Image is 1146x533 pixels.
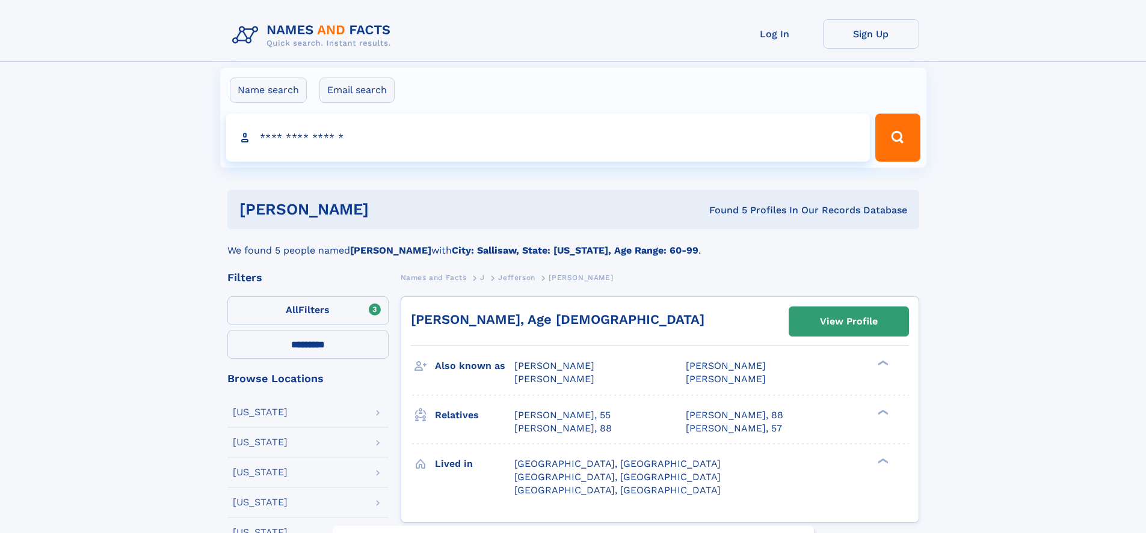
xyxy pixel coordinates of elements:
[319,78,395,103] label: Email search
[227,272,389,283] div: Filters
[498,273,535,282] span: Jefferson
[514,373,594,385] span: [PERSON_NAME]
[686,360,766,371] span: [PERSON_NAME]
[875,408,889,416] div: ❯
[435,454,514,474] h3: Lived in
[233,437,288,447] div: [US_STATE]
[435,356,514,376] h3: Also known as
[686,409,783,422] a: [PERSON_NAME], 88
[233,468,288,477] div: [US_STATE]
[227,373,389,384] div: Browse Locations
[875,114,920,162] button: Search Button
[686,373,766,385] span: [PERSON_NAME]
[514,484,721,496] span: [GEOGRAPHIC_DATA], [GEOGRAPHIC_DATA]
[823,19,919,49] a: Sign Up
[480,273,485,282] span: J
[401,270,467,285] a: Names and Facts
[789,307,908,336] a: View Profile
[227,19,401,52] img: Logo Names and Facts
[226,114,870,162] input: search input
[727,19,823,49] a: Log In
[233,407,288,417] div: [US_STATE]
[875,359,889,367] div: ❯
[411,312,704,327] a: [PERSON_NAME], Age [DEMOGRAPHIC_DATA]
[820,308,878,335] div: View Profile
[686,422,782,435] a: [PERSON_NAME], 57
[514,409,611,422] a: [PERSON_NAME], 55
[875,457,889,464] div: ❯
[286,304,298,315] span: All
[230,78,307,103] label: Name search
[435,405,514,425] h3: Relatives
[239,202,539,217] h1: [PERSON_NAME]
[227,229,919,258] div: We found 5 people named with .
[227,296,389,325] label: Filters
[549,273,613,282] span: [PERSON_NAME]
[498,270,535,285] a: Jefferson
[514,471,721,483] span: [GEOGRAPHIC_DATA], [GEOGRAPHIC_DATA]
[480,270,485,285] a: J
[514,458,721,469] span: [GEOGRAPHIC_DATA], [GEOGRAPHIC_DATA]
[514,422,612,435] a: [PERSON_NAME], 88
[233,498,288,507] div: [US_STATE]
[452,245,698,256] b: City: Sallisaw, State: [US_STATE], Age Range: 60-99
[350,245,431,256] b: [PERSON_NAME]
[539,204,907,217] div: Found 5 Profiles In Our Records Database
[514,360,594,371] span: [PERSON_NAME]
